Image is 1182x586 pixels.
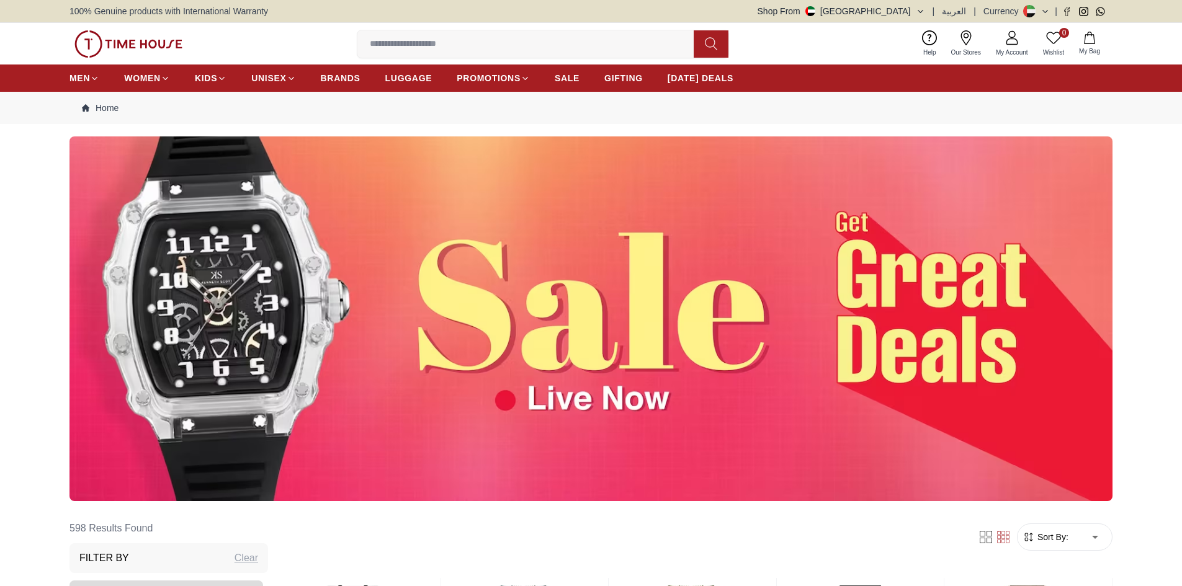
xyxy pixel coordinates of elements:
[124,67,170,89] a: WOMEN
[1062,7,1072,16] a: Facebook
[69,67,99,89] a: MEN
[69,72,90,84] span: MEN
[124,72,161,84] span: WOMEN
[758,5,925,17] button: Shop From[GEOGRAPHIC_DATA]
[1074,47,1105,56] span: My Bag
[944,28,988,60] a: Our Stores
[942,5,966,17] button: العربية
[69,136,1113,501] img: ...
[805,6,815,16] img: United Arab Emirates
[321,72,360,84] span: BRANDS
[1036,28,1072,60] a: 0Wishlist
[385,67,432,89] a: LUGGAGE
[974,5,976,17] span: |
[69,92,1113,124] nav: Breadcrumb
[1023,531,1068,543] button: Sort By:
[991,48,1033,57] span: My Account
[1038,48,1069,57] span: Wishlist
[555,72,580,84] span: SALE
[195,67,226,89] a: KIDS
[385,72,432,84] span: LUGGAGE
[604,67,643,89] a: GIFTING
[555,67,580,89] a: SALE
[321,67,360,89] a: BRANDS
[235,551,258,566] div: Clear
[916,28,944,60] a: Help
[1072,29,1108,58] button: My Bag
[933,5,935,17] span: |
[668,72,733,84] span: [DATE] DEALS
[82,102,119,114] a: Home
[1079,7,1088,16] a: Instagram
[946,48,986,57] span: Our Stores
[457,67,530,89] a: PROMOTIONS
[79,551,129,566] h3: Filter By
[251,67,295,89] a: UNISEX
[457,72,521,84] span: PROMOTIONS
[251,72,286,84] span: UNISEX
[1035,531,1068,543] span: Sort By:
[69,513,268,543] h6: 598 Results Found
[195,72,217,84] span: KIDS
[1055,5,1057,17] span: |
[918,48,941,57] span: Help
[604,72,643,84] span: GIFTING
[74,30,182,58] img: ...
[69,5,268,17] span: 100% Genuine products with International Warranty
[1059,28,1069,38] span: 0
[1096,7,1105,16] a: Whatsapp
[668,67,733,89] a: [DATE] DEALS
[983,5,1024,17] div: Currency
